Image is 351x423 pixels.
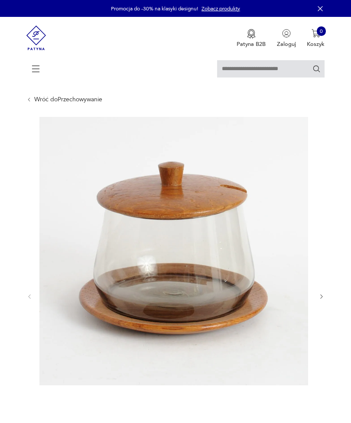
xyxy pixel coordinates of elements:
img: Ikona koszyka [312,29,320,38]
p: Promocja do -30% na klasyki designu! [111,5,198,12]
img: Ikonka użytkownika [282,29,291,38]
p: Patyna B2B [237,40,266,48]
p: Koszyk [307,40,325,48]
div: 0 [317,26,326,36]
img: Zdjęcie produktu Pojemnik Akta Teak, Karl Holmberg, Szwecja, lata 70. [39,117,308,385]
button: Szukaj [312,65,321,73]
a: Zobacz produkty [201,5,240,12]
a: Wróć doPrzechowywanie [34,96,102,103]
img: Ikona medalu [247,29,256,39]
button: Zaloguj [277,29,296,48]
button: Patyna B2B [237,29,266,48]
a: Ikona medaluPatyna B2B [237,29,266,48]
button: 0Koszyk [307,29,325,48]
img: Patyna - sklep z meblami i dekoracjami vintage [26,17,46,59]
p: Zaloguj [277,40,296,48]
